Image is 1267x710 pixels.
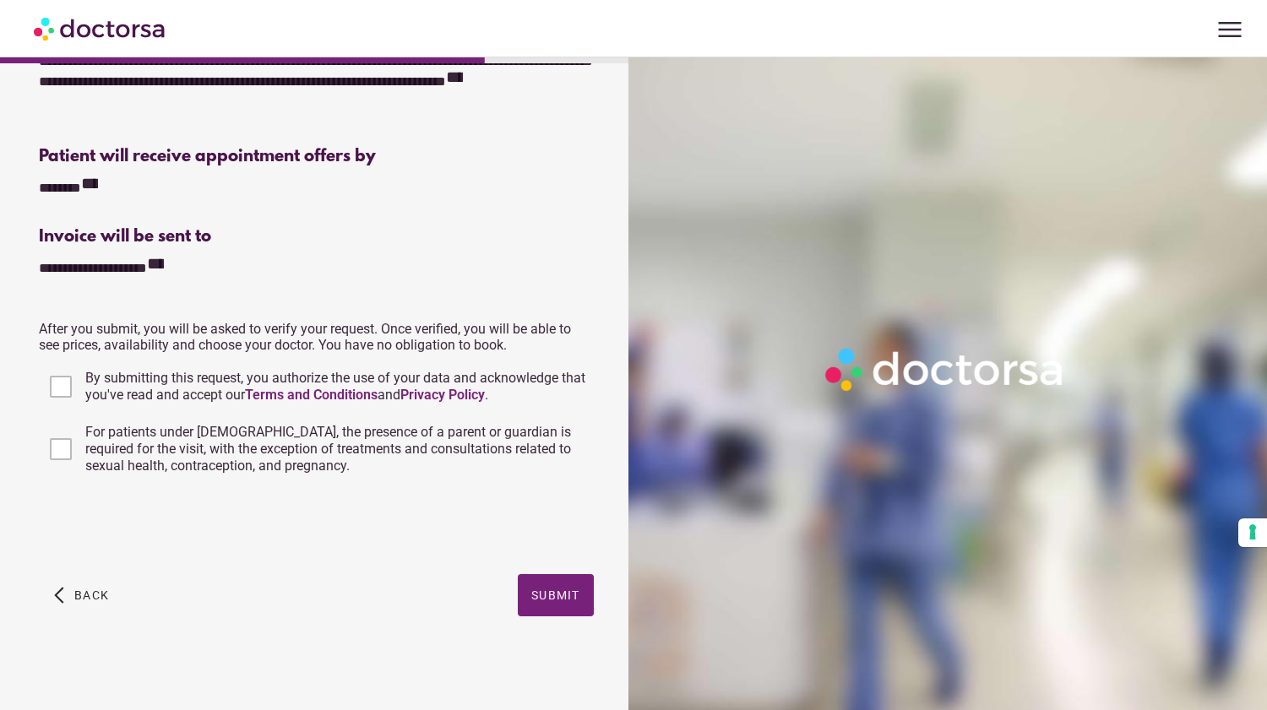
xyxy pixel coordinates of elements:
[47,574,116,616] button: arrow_back_ios Back
[518,574,594,616] button: Submit
[39,227,593,247] div: Invoice will be sent to
[400,387,485,403] a: Privacy Policy
[39,147,593,166] div: Patient will receive appointment offers by
[245,387,378,403] a: Terms and Conditions
[39,491,296,557] iframe: reCAPTCHA
[1214,14,1246,46] span: menu
[39,321,593,353] p: After you submit, you will be asked to verify your request. Once verified, you will be able to se...
[34,9,167,47] img: Doctorsa.com
[85,370,585,403] span: By submitting this request, you authorize the use of your data and acknowledge that you've read a...
[1238,518,1267,547] button: Your consent preferences for tracking technologies
[74,588,109,602] span: Back
[85,424,571,474] span: For patients under [DEMOGRAPHIC_DATA], the presence of a parent or guardian is required for the v...
[818,341,1072,398] img: Logo-Doctorsa-trans-White-partial-flat.png
[531,588,580,602] span: Submit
